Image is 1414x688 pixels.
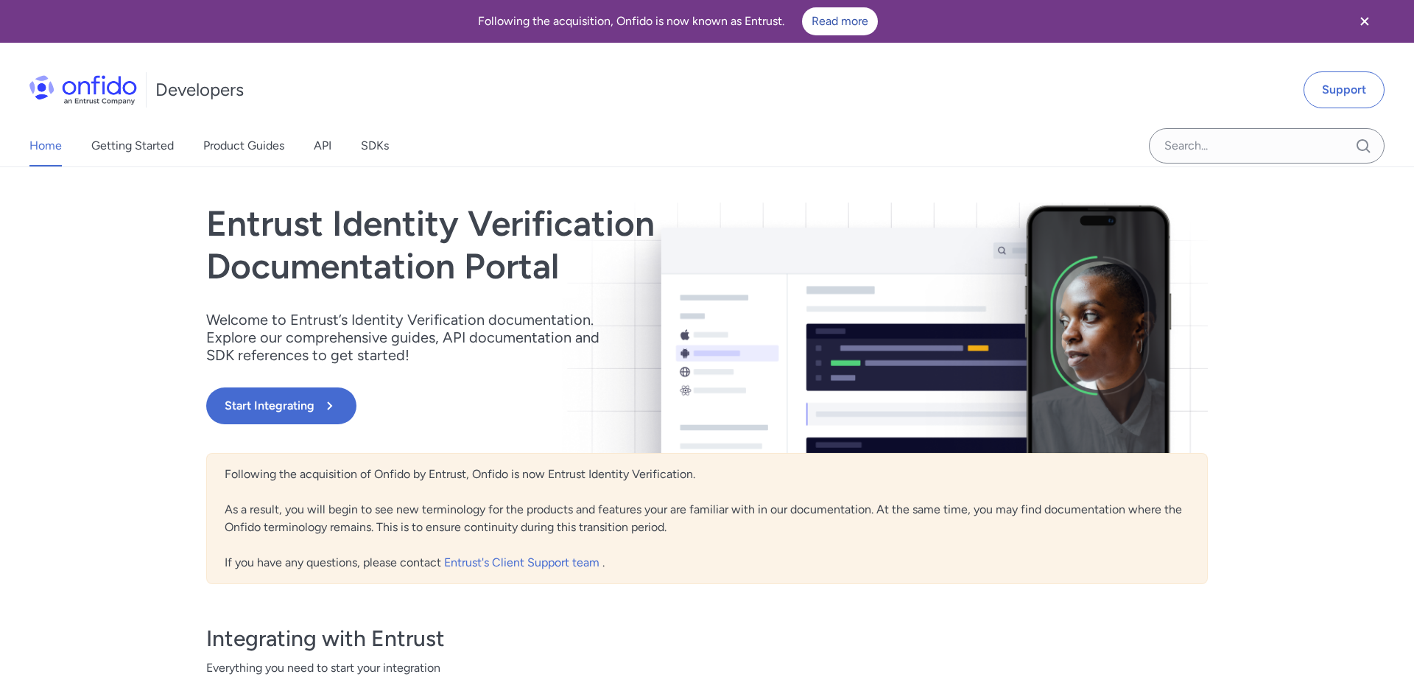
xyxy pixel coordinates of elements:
a: Start Integrating [206,387,907,424]
div: Following the acquisition, Onfido is now known as Entrust. [18,7,1337,35]
div: Following the acquisition of Onfido by Entrust, Onfido is now Entrust Identity Verification. As a... [206,453,1208,584]
p: Welcome to Entrust’s Identity Verification documentation. Explore our comprehensive guides, API d... [206,311,619,364]
button: Start Integrating [206,387,356,424]
h1: Entrust Identity Verification Documentation Portal [206,203,907,287]
button: Close banner [1337,3,1392,40]
input: Onfido search input field [1149,128,1385,164]
a: SDKs [361,125,389,166]
a: API [314,125,331,166]
a: Product Guides [203,125,284,166]
span: Everything you need to start your integration [206,659,1208,677]
a: Entrust's Client Support team [444,555,602,569]
a: Read more [802,7,878,35]
h3: Integrating with Entrust [206,624,1208,653]
a: Getting Started [91,125,174,166]
a: Home [29,125,62,166]
a: Support [1304,71,1385,108]
svg: Close banner [1356,13,1373,30]
h1: Developers [155,78,244,102]
img: Onfido Logo [29,75,137,105]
